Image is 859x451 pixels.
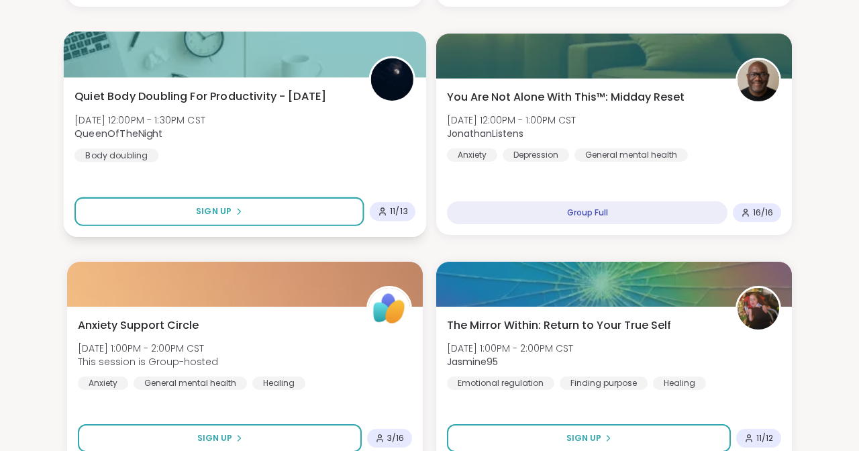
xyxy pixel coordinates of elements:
div: Healing [653,377,706,390]
div: Anxiety [78,377,128,390]
div: General mental health [134,377,247,390]
span: Sign Up [196,205,232,217]
button: Sign Up [74,197,364,226]
span: [DATE] 12:00PM - 1:00PM CST [447,113,576,127]
span: [DATE] 12:00PM - 1:30PM CST [74,113,205,126]
span: 11 / 12 [756,433,773,444]
b: Jasmine95 [447,355,498,368]
img: ShareWell [368,288,410,330]
div: Finding purpose [560,377,648,390]
span: 3 / 16 [387,433,404,444]
span: Quiet Body Doubling For Productivity - [DATE] [74,89,326,105]
b: JonathanListens [447,127,523,140]
span: Sign Up [197,432,232,444]
div: Body doubling [74,148,158,162]
span: 11 / 13 [390,206,407,217]
img: JonathanListens [738,60,779,101]
div: Depression [503,148,569,162]
span: The Mirror Within: Return to Your True Self [447,317,671,334]
img: QueenOfTheNight [371,58,413,101]
span: [DATE] 1:00PM - 2:00PM CST [78,342,218,355]
span: You Are Not Alone With This™: Midday Reset [447,89,685,105]
div: Group Full [447,201,727,224]
div: Healing [252,377,305,390]
b: QueenOfTheNight [74,127,163,140]
span: Sign Up [566,432,601,444]
span: [DATE] 1:00PM - 2:00PM CST [447,342,573,355]
div: Anxiety [447,148,497,162]
span: Anxiety Support Circle [78,317,199,334]
div: Emotional regulation [447,377,554,390]
span: This session is Group-hosted [78,355,218,368]
div: General mental health [574,148,688,162]
span: 16 / 16 [753,207,773,218]
img: Jasmine95 [738,288,779,330]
